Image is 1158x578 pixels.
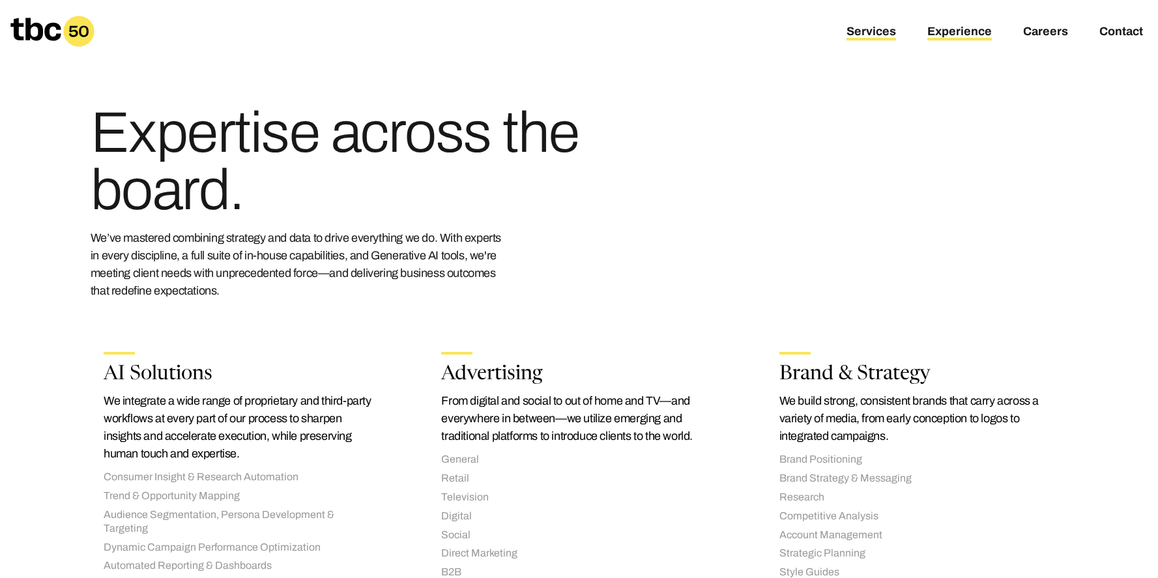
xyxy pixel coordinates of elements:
[779,365,1054,384] h2: Brand & Strategy
[927,25,992,40] a: Experience
[779,472,1054,485] li: Brand Strategy & Messaging
[1099,25,1143,40] a: Contact
[104,489,379,503] li: Trend & Opportunity Mapping
[91,104,591,219] h1: Expertise across the board.
[1023,25,1068,40] a: Careers
[441,528,716,542] li: Social
[779,510,1054,523] li: Competitive Analysis
[779,547,1054,560] li: Strategic Planning
[91,229,508,300] p: We’ve mastered combining strategy and data to drive everything we do. With experts in every disci...
[441,365,716,384] h2: Advertising
[779,392,1054,445] p: We build strong, consistent brands that carry across a variety of media, from early conception to...
[10,16,94,47] a: Homepage
[779,453,1054,467] li: Brand Positioning
[847,25,896,40] a: Services
[441,472,716,485] li: Retail
[441,491,716,504] li: Television
[104,392,379,463] p: We integrate a wide range of proprietary and third-party workflows at every part of our process t...
[104,470,379,484] li: Consumer Insight & Research Automation
[779,491,1054,504] li: Research
[441,510,716,523] li: Digital
[104,559,379,573] li: Automated Reporting & Dashboards
[441,547,716,560] li: Direct Marketing
[104,541,379,555] li: Dynamic Campaign Performance Optimization
[104,508,379,536] li: Audience Segmentation, Persona Development & Targeting
[441,392,716,445] p: From digital and social to out of home and TV—and everywhere in between—we utilize emerging and t...
[104,365,379,384] h2: AI Solutions
[779,528,1054,542] li: Account Management
[441,453,716,467] li: General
